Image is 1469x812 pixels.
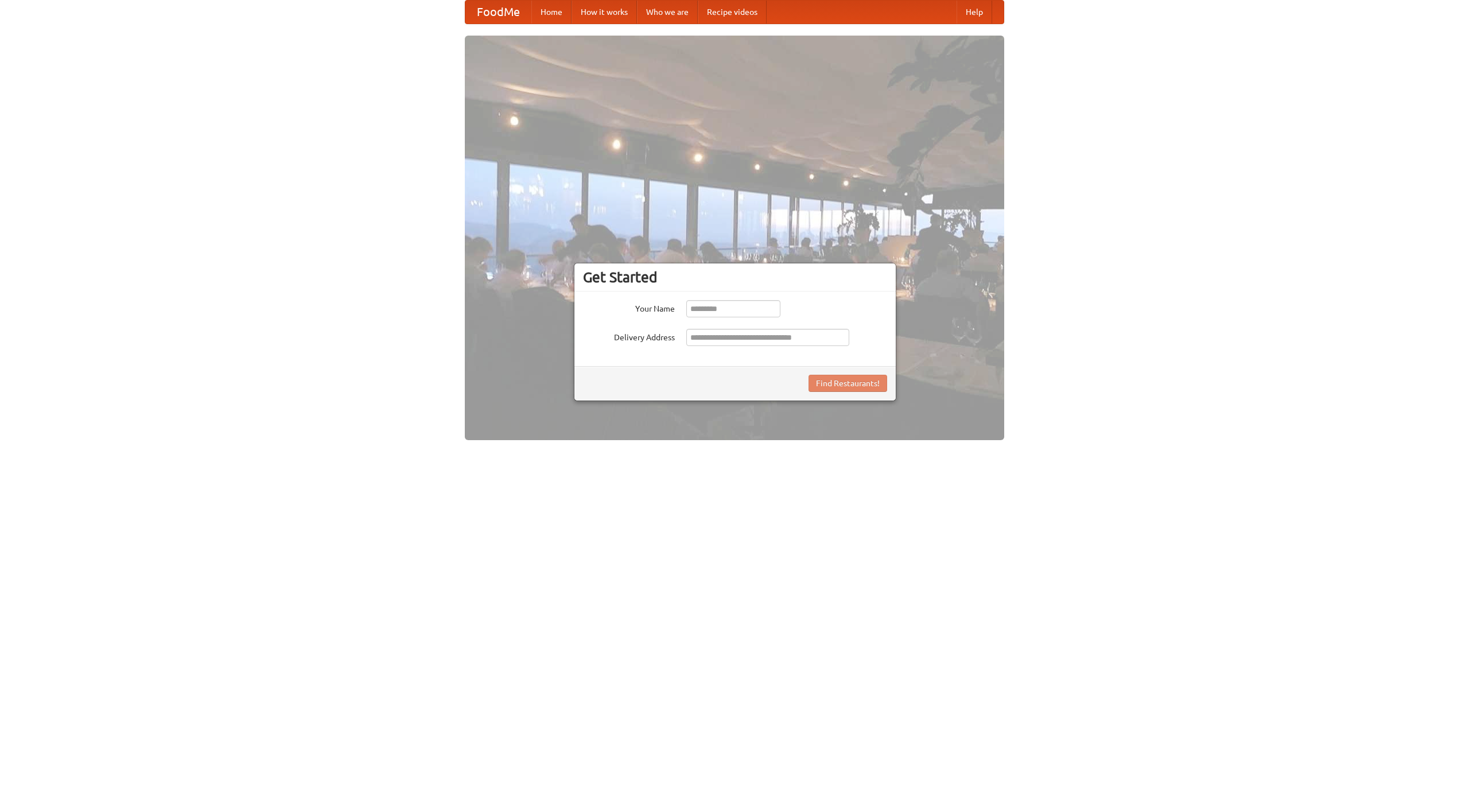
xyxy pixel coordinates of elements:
h3: Get Started [583,269,887,286]
label: Delivery Address [583,329,675,343]
a: FoodMe [465,1,531,24]
a: Recipe videos [698,1,767,24]
label: Your Name [583,300,675,314]
a: How it works [572,1,637,24]
a: Home [531,1,572,24]
a: Who we are [637,1,698,24]
a: Help [957,1,992,24]
button: Find Restaurants! [809,375,887,392]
